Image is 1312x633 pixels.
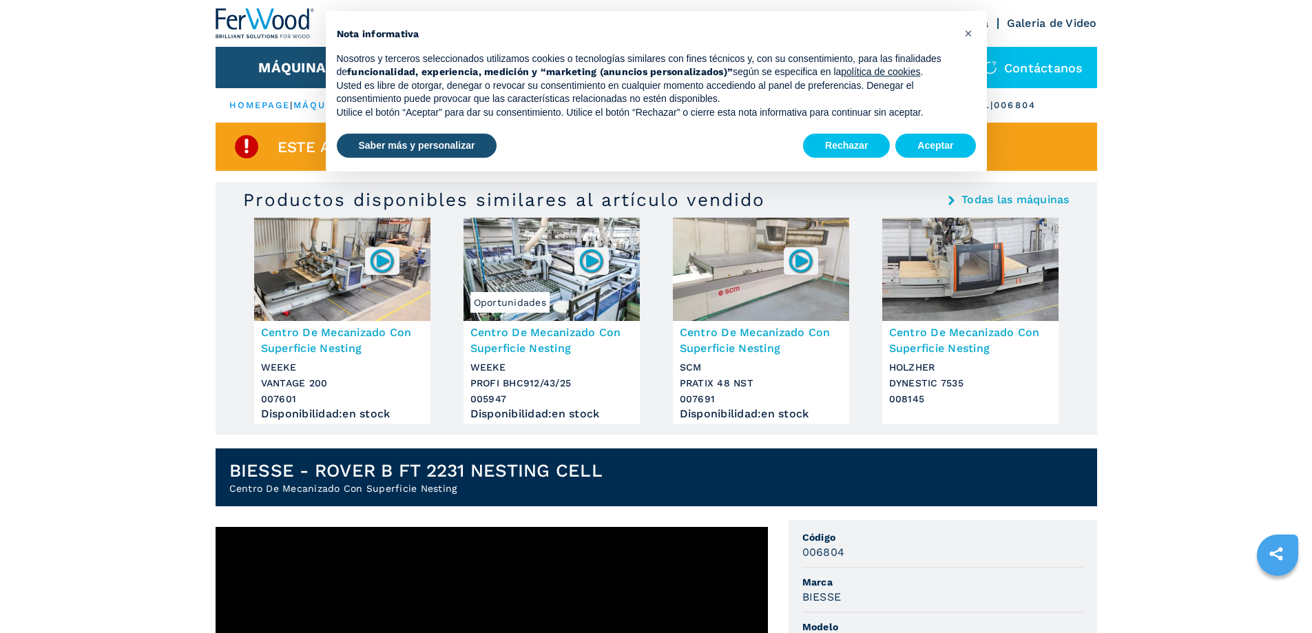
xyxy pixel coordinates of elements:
[787,247,814,274] img: 007691
[261,360,424,407] h3: WEEKE VANTAGE 200 007601
[229,459,603,481] h1: BIESSE - ROVER B FT 2231 NESTING CELL
[803,134,890,158] button: Rechazar
[216,8,315,39] img: Ferwood
[254,218,430,321] img: Centro De Mecanizado Con Superficie Nesting WEEKE VANTAGE 200
[961,194,1070,205] a: Todas las máquinas
[290,100,293,110] span: |
[278,139,537,155] span: Este artículo ya está vendido
[470,360,633,407] h3: WEEKE PROFI BHC912/43/25 005947
[994,99,1036,112] p: 006804
[841,66,920,77] a: política de cookies
[293,100,353,110] a: máquinas
[470,324,633,356] h3: Centro De Mecanizado Con Superficie Nesting
[337,79,954,106] p: Usted es libre de otorgar, denegar o revocar su consentimiento en cualquier momento accediendo al...
[464,218,640,424] a: Centro De Mecanizado Con Superficie Nesting WEEKE PROFI BHC912/43/25Oportunidades005947Centro De ...
[964,25,972,41] span: ×
[1259,537,1293,571] a: sharethis
[229,481,603,495] h2: Centro De Mecanizado Con Superficie Nesting
[680,324,842,356] h3: Centro De Mecanizado Con Superficie Nesting
[882,218,1059,321] img: Centro De Mecanizado Con Superficie Nesting HOLZHER DYNESTIC 7535
[337,134,497,158] button: Saber más y personalizar
[802,544,845,560] h3: 006804
[258,59,335,76] button: Máquinas
[578,247,605,274] img: 005947
[958,22,980,44] button: Cerrar esta nota informativa
[895,134,975,158] button: Aceptar
[243,189,765,211] h3: Productos disponibles similares al artículo vendido
[464,218,640,321] img: Centro De Mecanizado Con Superficie Nesting WEEKE PROFI BHC912/43/25
[802,575,1083,589] span: Marca
[889,360,1052,407] h3: HOLZHER DYNESTIC 7535 008145
[261,324,424,356] h3: Centro De Mecanizado Con Superficie Nesting
[233,133,260,160] img: SoldProduct
[368,247,395,274] img: 007601
[261,411,424,417] div: Disponibilidad : en stock
[680,411,842,417] div: Disponibilidad : en stock
[673,218,849,321] img: Centro De Mecanizado Con Superficie Nesting SCM PRATIX 48 NST
[229,100,291,110] a: HOMEPAGE
[673,218,849,424] a: Centro De Mecanizado Con Superficie Nesting SCM PRATIX 48 NST007691Centro De Mecanizado Con Super...
[802,530,1083,544] span: Código
[470,411,633,417] div: Disponibilidad : en stock
[337,28,954,41] h2: Nota informativa
[1007,17,1097,30] a: Galeria de Video
[882,218,1059,424] a: Centro De Mecanizado Con Superficie Nesting HOLZHER DYNESTIC 7535Centro De Mecanizado Con Superfi...
[680,360,842,407] h3: SCM PRATIX 48 NST 007691
[970,47,1097,88] div: Contáctanos
[337,52,954,79] p: Nosotros y terceros seleccionados utilizamos cookies o tecnologías similares con fines técnicos y...
[254,218,430,424] a: Centro De Mecanizado Con Superficie Nesting WEEKE VANTAGE 200007601Centro De Mecanizado Con Super...
[1253,571,1302,623] iframe: Chat
[347,66,733,77] strong: funcionalidad, experiencia, medición y “marketing (anuncios personalizados)”
[470,292,550,313] span: Oportunidades
[337,106,954,120] p: Utilice el botón “Aceptar” para dar su consentimiento. Utilice el botón “Rechazar” o cierre esta ...
[802,589,842,605] h3: BIESSE
[889,324,1052,356] h3: Centro De Mecanizado Con Superficie Nesting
